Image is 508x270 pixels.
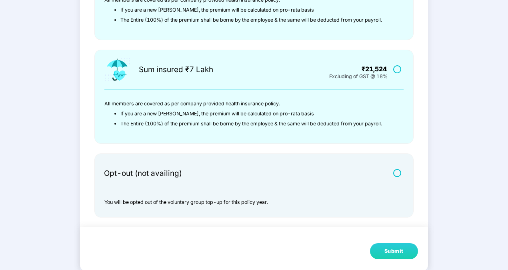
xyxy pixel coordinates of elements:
li: If you are a new [PERSON_NAME], the premium will be calculated on pro-rata basis [120,109,394,119]
button: Submit [370,243,418,259]
li: The Entire (100%) of the premium shall be borne by the employee & the same will be deducted from ... [120,15,394,25]
li: The Entire (100%) of the premium shall be borne by the employee & the same will be deducted from ... [120,119,394,129]
div: Excluding of GST @ 18% [329,72,388,78]
p: You will be opted out of the voluntary group top-up for this policy year. [104,197,394,208]
li: If you are a new [PERSON_NAME], the premium will be calculated on pro-rata basis [120,5,394,15]
div: Submit [384,247,404,255]
img: icon [104,56,131,83]
p: All members are covered as per company provided health insurance policy. [104,99,394,109]
div: ₹21,524 [320,66,387,74]
div: Sum insured ₹7 Lakh [139,66,213,75]
div: Opt-out (not availing) [104,170,182,179]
